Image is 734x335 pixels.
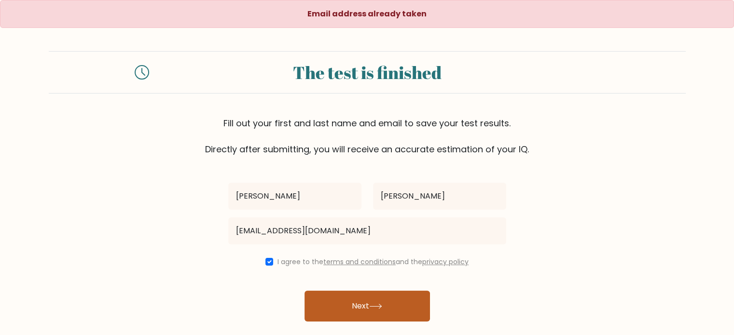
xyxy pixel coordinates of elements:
input: First name [228,183,361,210]
div: The test is finished [161,59,574,85]
button: Next [305,291,430,322]
a: terms and conditions [323,257,396,267]
strong: Email address already taken [307,8,427,19]
label: I agree to the and the [277,257,469,267]
a: privacy policy [422,257,469,267]
div: Fill out your first and last name and email to save your test results. Directly after submitting,... [49,117,686,156]
input: Last name [373,183,506,210]
input: Email [228,217,506,244]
